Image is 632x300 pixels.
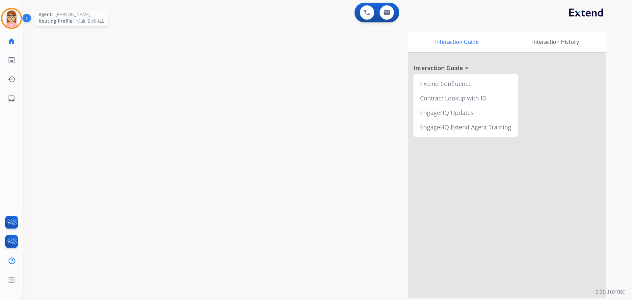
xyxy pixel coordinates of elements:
[416,91,515,105] div: Contract Lookup with ID
[8,56,15,64] mat-icon: list_alt
[505,32,606,52] div: Interaction History
[39,18,74,24] span: Routing Profile:
[408,32,505,52] div: Interaction Guide
[595,288,625,296] p: 0.20.1027RC
[56,11,90,18] span: [PERSON_NAME]
[416,76,515,91] div: Extend Confluence
[416,105,515,120] div: EngageHQ Updates
[8,75,15,83] mat-icon: history
[76,18,104,24] span: Multi Skill ALL
[39,11,53,18] span: Agent:
[8,95,15,102] mat-icon: inbox
[416,120,515,134] div: EngageHQ Extend Agent Training
[8,37,15,45] mat-icon: home
[2,9,21,28] img: avatar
